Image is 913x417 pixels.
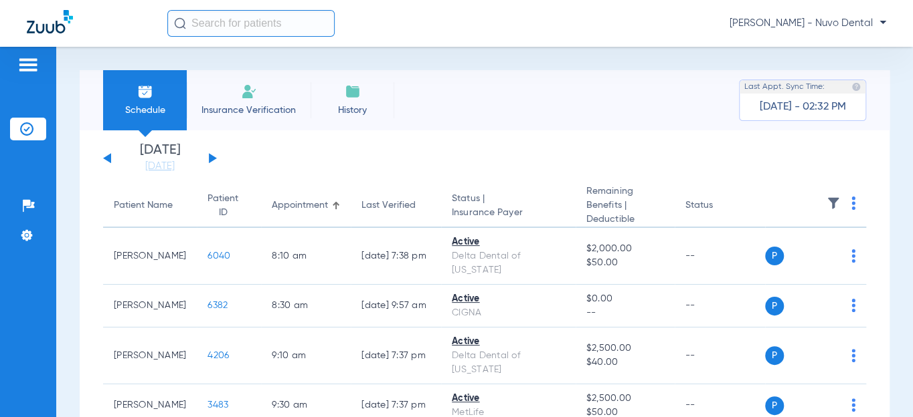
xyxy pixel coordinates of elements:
td: -- [675,285,765,327]
div: Active [452,335,565,349]
img: group-dot-blue.svg [851,349,855,362]
img: hamburger-icon [17,57,39,73]
div: Active [452,292,565,306]
img: Search Icon [174,17,186,29]
img: last sync help info [851,82,861,92]
div: Appointment [272,198,328,213]
span: $2,500.00 [586,392,664,406]
img: Manual Insurance Verification [241,84,257,100]
div: Active [452,235,565,249]
span: -- [586,306,664,320]
div: Patient Name [114,198,186,213]
div: Delta Dental of [US_STATE] [452,249,565,277]
span: Last Appt. Sync Time: [744,80,825,94]
td: [DATE] 7:38 PM [351,228,441,285]
a: [DATE] [120,160,200,173]
span: $50.00 [586,256,664,270]
div: Appointment [272,198,340,213]
div: CIGNA [452,306,565,320]
td: [PERSON_NAME] [103,285,197,327]
div: Last Verified [361,198,416,213]
img: filter.svg [827,196,840,210]
img: group-dot-blue.svg [851,299,855,312]
div: Delta Dental of [US_STATE] [452,349,565,377]
td: 8:10 AM [261,228,351,285]
img: group-dot-blue.svg [851,249,855,263]
span: [DATE] - 02:32 PM [760,100,846,114]
span: 3483 [207,400,228,410]
span: $0.00 [586,292,664,306]
th: Remaining Benefits | [576,184,675,228]
span: $2,500.00 [586,341,664,356]
span: [PERSON_NAME] - Nuvo Dental [730,17,886,30]
td: -- [675,228,765,285]
td: 8:30 AM [261,285,351,327]
span: P [765,247,784,265]
span: 6040 [207,251,230,261]
td: [PERSON_NAME] [103,228,197,285]
li: [DATE] [120,144,200,173]
span: $40.00 [586,356,664,370]
img: History [345,84,361,100]
td: [DATE] 9:57 AM [351,285,441,327]
img: group-dot-blue.svg [851,196,855,210]
input: Search for patients [167,10,335,37]
div: Patient Name [114,198,173,213]
span: P [765,346,784,365]
td: [DATE] 7:37 PM [351,327,441,384]
td: -- [675,327,765,384]
span: P [765,396,784,415]
iframe: Chat Widget [846,353,913,417]
span: Schedule [113,104,177,117]
span: 6382 [207,301,228,310]
div: Patient ID [207,192,250,220]
th: Status [675,184,765,228]
span: $2,000.00 [586,242,664,256]
img: Zuub Logo [27,10,73,33]
span: Insurance Verification [197,104,301,117]
td: 9:10 AM [261,327,351,384]
div: Patient ID [207,192,238,220]
span: P [765,297,784,315]
img: Schedule [137,84,153,100]
th: Status | [441,184,576,228]
span: History [321,104,384,117]
div: Active [452,392,565,406]
span: Deductible [586,213,664,227]
div: Last Verified [361,198,430,213]
td: [PERSON_NAME] [103,327,197,384]
span: Insurance Payer [452,206,565,220]
span: 4206 [207,351,229,360]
